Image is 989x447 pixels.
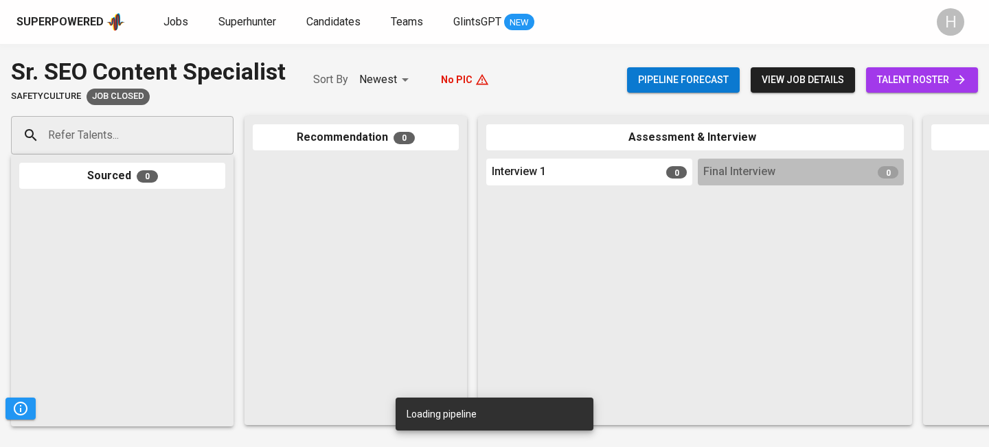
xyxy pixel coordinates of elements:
a: Superhunter [218,14,279,31]
a: Superpoweredapp logo [16,12,125,32]
span: Jobs [163,15,188,28]
span: Interview 1 [492,164,546,180]
span: Candidates [306,15,361,28]
div: Superpowered [16,14,104,30]
button: Open [226,134,229,137]
a: GlintsGPT NEW [453,14,534,31]
img: app logo [106,12,125,32]
a: Jobs [163,14,191,31]
span: 0 [137,170,158,183]
div: Loading pipeline [407,402,477,426]
span: Pipeline forecast [638,71,729,89]
span: SafetyCulture [11,90,81,103]
span: view job details [762,71,844,89]
a: talent roster [866,67,978,93]
p: Newest [359,71,397,88]
button: Pipeline forecast [627,67,740,93]
a: Teams [391,14,426,31]
button: Pipeline Triggers [5,398,36,420]
button: view job details [751,67,855,93]
p: No PIC [441,73,473,87]
div: Newest [359,67,413,93]
span: Teams [391,15,423,28]
span: talent roster [877,71,967,89]
div: Sr. SEO Content Specialist [11,55,286,89]
span: Superhunter [218,15,276,28]
span: Final Interview [703,164,775,180]
div: H [937,8,964,36]
span: GlintsGPT [453,15,501,28]
span: Job Closed [87,90,150,103]
span: 0 [878,166,898,179]
span: NEW [504,16,534,30]
div: Assessment & Interview [486,124,904,151]
div: Client fulfilled job using internal hiring [87,89,150,105]
div: Sourced [19,163,225,190]
a: Candidates [306,14,363,31]
span: 0 [394,132,415,144]
div: Recommendation [253,124,459,151]
p: Sort By [313,71,348,88]
span: 0 [666,166,687,179]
